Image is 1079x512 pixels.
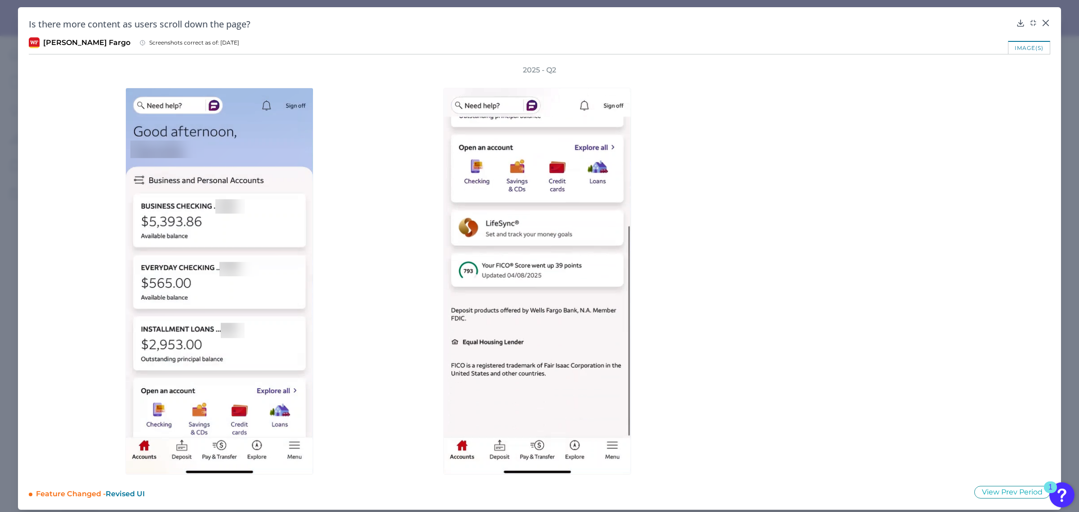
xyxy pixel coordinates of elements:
div: Feature Changed - [36,485,279,499]
img: 6807A-WELLSFARGO-MS-Q2-2025.png [125,88,313,475]
span: Revised UI [106,490,145,498]
div: 1 [1048,487,1052,499]
h3: 2025 - Q2 [523,65,556,75]
img: Wells Fargo [29,37,40,48]
button: View Prev Period [974,486,1050,499]
img: 6807B-WELLSFARGO-MS-Q2-2025.png [443,88,631,475]
span: [PERSON_NAME] Fargo [43,38,130,48]
span: Screenshots correct as of: [DATE] [149,39,239,46]
div: image(s) [1008,41,1050,54]
button: Open Resource Center, 1 new notification [1049,482,1075,508]
h2: Is there more content as users scroll down the page? [29,18,1012,30]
